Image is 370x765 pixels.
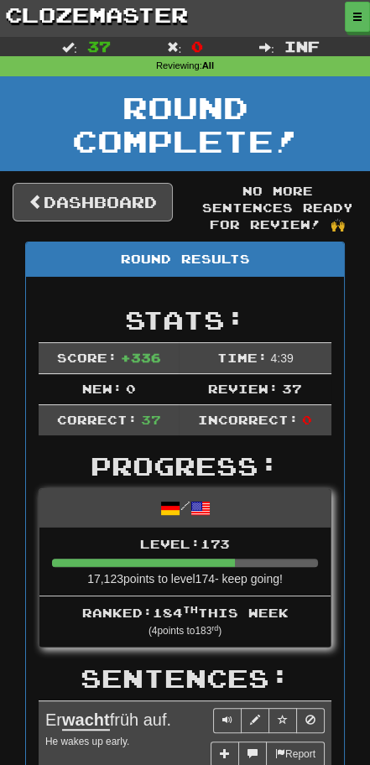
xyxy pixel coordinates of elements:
[121,351,161,365] span: + 336
[39,528,331,596] li: 17,123 points to level 174 - keep going!
[87,38,111,55] span: 37
[39,452,331,480] h2: Progress:
[62,41,77,53] span: :
[39,664,331,692] h2: Sentences:
[45,736,129,747] small: He wakes up early.
[213,708,325,733] div: Sentence controls
[191,38,203,55] span: 0
[270,351,293,365] span: 4 : 39
[26,242,344,277] div: Round Results
[213,708,242,733] button: Play sentence audio
[296,708,325,733] button: Toggle ignore
[140,537,230,551] span: Level: 173
[282,382,302,396] span: 37
[241,708,269,733] button: Edit sentence
[202,60,214,70] strong: All
[217,351,268,365] span: Time:
[82,382,122,396] span: New:
[167,41,182,53] span: :
[82,606,289,620] span: Ranked: 184 this week
[198,413,299,427] span: Incorrect:
[62,710,110,731] u: wacht
[45,710,171,731] span: Er früh auf.
[149,625,221,637] small: ( 4 points to 183 )
[211,624,218,632] sup: rd
[268,708,297,733] button: Toggle favorite
[39,306,331,334] h2: Stats:
[6,91,364,157] h1: Round Complete!
[198,183,358,233] div: No more sentences ready for review! 🙌
[284,38,320,55] span: Inf
[13,183,173,221] a: Dashboard
[57,351,117,365] span: Score:
[39,489,331,528] div: /
[259,41,274,53] span: :
[302,413,312,427] span: 0
[126,382,136,396] span: 0
[183,604,198,615] sup: th
[208,382,279,396] span: Review:
[57,413,138,427] span: Correct:
[141,413,161,427] span: 37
